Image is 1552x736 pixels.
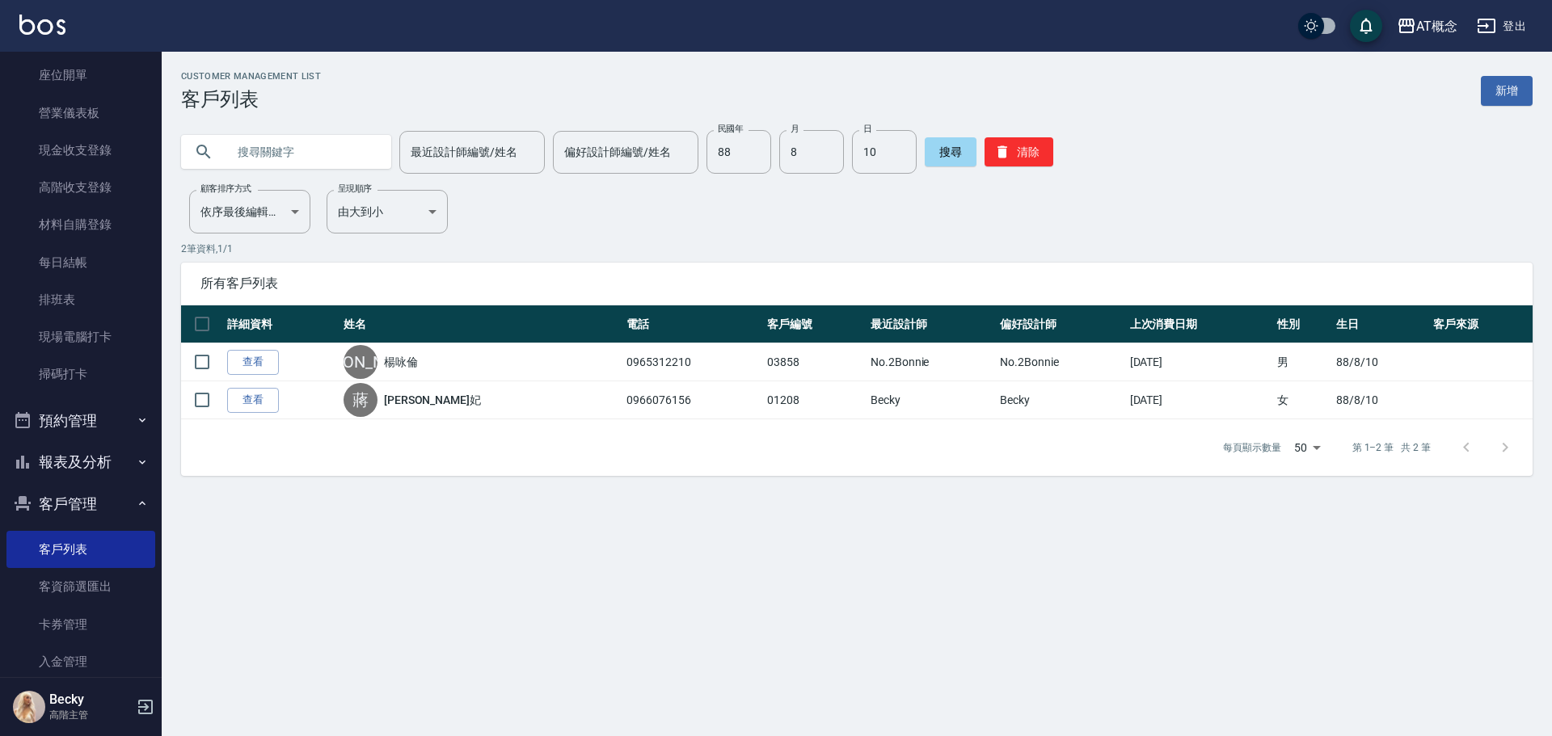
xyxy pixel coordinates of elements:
[6,95,155,132] a: 營業儀表板
[181,71,321,82] h2: Customer Management List
[1352,440,1431,455] p: 第 1–2 筆 共 2 筆
[867,381,996,419] td: Becky
[338,183,372,195] label: 呈現順序
[996,381,1125,419] td: Becky
[384,392,481,408] a: [PERSON_NAME]妃
[6,169,155,206] a: 高階收支登錄
[622,305,763,343] th: 電話
[996,343,1125,381] td: No.2Bonnie
[181,88,321,111] h3: 客戶列表
[791,123,799,135] label: 月
[19,15,65,35] img: Logo
[6,132,155,169] a: 現金收支登錄
[622,343,763,381] td: 0965312210
[6,206,155,243] a: 材料自購登錄
[13,691,45,723] img: Person
[344,345,377,379] div: [PERSON_NAME]
[344,383,377,417] div: 蔣
[763,343,867,381] td: 03858
[1416,16,1457,36] div: AT概念
[763,381,867,419] td: 01208
[181,242,1533,256] p: 2 筆資料, 1 / 1
[6,531,155,568] a: 客戶列表
[1288,426,1326,469] div: 50
[867,343,996,381] td: No.2Bonnie
[6,57,155,94] a: 座位開單
[6,606,155,643] a: 卡券管理
[223,305,339,343] th: 詳細資料
[339,305,622,343] th: 姓名
[1429,305,1533,343] th: 客戶來源
[6,318,155,355] a: 現場電腦打卡
[1390,10,1464,43] button: AT概念
[49,692,132,708] h5: Becky
[1332,381,1429,419] td: 88/8/10
[1273,343,1333,381] td: 男
[6,244,155,281] a: 每日結帳
[200,275,1513,292] span: 所有客戶列表
[622,381,763,419] td: 0966076156
[6,483,155,525] button: 客戶管理
[227,350,279,375] a: 查看
[718,123,743,135] label: 民國年
[1332,305,1429,343] th: 生日
[996,305,1125,343] th: 偏好設計師
[227,388,279,413] a: 查看
[6,355,155,393] a: 掃碼打卡
[6,400,155,442] button: 預約管理
[867,305,996,343] th: 最近設計師
[1126,305,1273,343] th: 上次消費日期
[925,137,976,166] button: 搜尋
[1126,381,1273,419] td: [DATE]
[985,137,1053,166] button: 清除
[1273,305,1333,343] th: 性別
[6,281,155,318] a: 排班表
[327,190,448,233] div: 由大到小
[1223,440,1281,455] p: 每頁顯示數量
[49,708,132,722] p: 高階主管
[763,305,867,343] th: 客戶編號
[863,123,871,135] label: 日
[6,441,155,483] button: 報表及分析
[189,190,310,233] div: 依序最後編輯時間
[200,183,251,195] label: 顧客排序方式
[384,354,418,370] a: 楊咏倫
[6,568,155,605] a: 客資篩選匯出
[1470,11,1533,41] button: 登出
[1350,10,1382,42] button: save
[6,643,155,680] a: 入金管理
[1332,343,1429,381] td: 88/8/10
[226,130,378,174] input: 搜尋關鍵字
[1126,343,1273,381] td: [DATE]
[1273,381,1333,419] td: 女
[1481,76,1533,106] a: 新增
